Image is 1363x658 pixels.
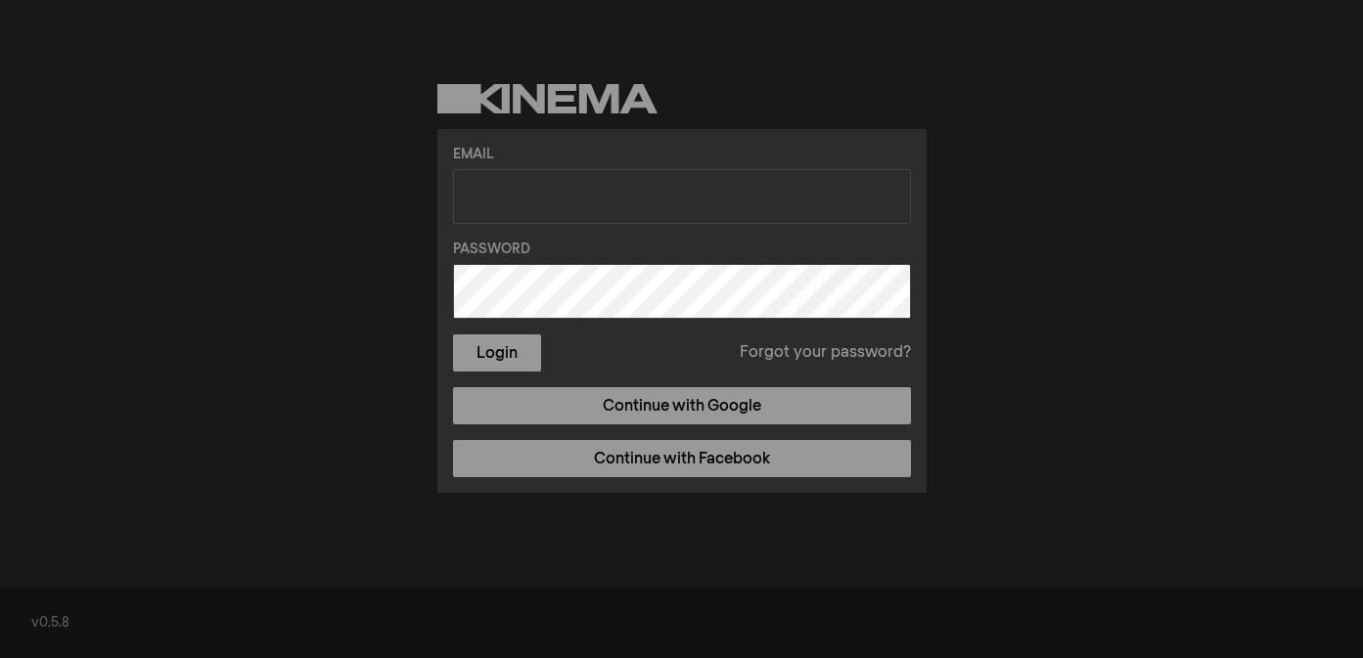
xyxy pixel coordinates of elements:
[453,387,911,424] a: Continue with Google
[453,240,911,260] label: Password
[453,145,911,165] label: Email
[453,334,541,372] button: Login
[453,440,911,477] a: Continue with Facebook
[740,341,911,365] a: Forgot your password?
[31,613,1332,634] div: v0.5.8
